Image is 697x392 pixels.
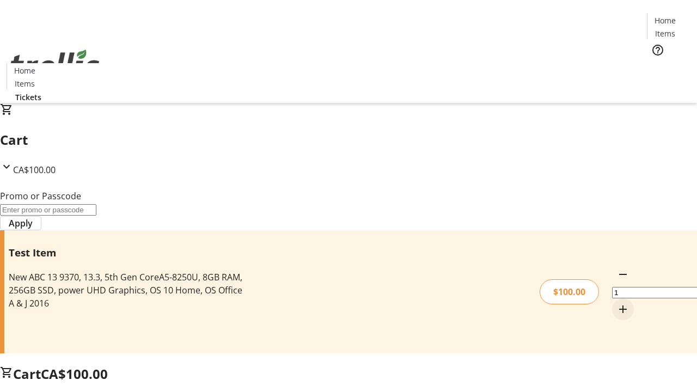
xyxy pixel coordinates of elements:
[647,28,682,39] a: Items
[14,65,35,76] span: Home
[540,279,599,304] div: $100.00
[655,15,676,26] span: Home
[7,91,50,103] a: Tickets
[647,39,669,61] button: Help
[612,264,634,285] button: Decrement by one
[9,271,247,310] div: New ABC 13 9370, 13.3, 5th Gen CoreA5-8250U, 8GB RAM, 256GB SSD, power UHD Graphics, OS 10 Home, ...
[7,78,42,89] a: Items
[647,15,682,26] a: Home
[9,217,33,230] span: Apply
[655,28,675,39] span: Items
[9,245,247,260] h3: Test Item
[13,164,56,176] span: CA$100.00
[7,38,103,92] img: Orient E2E Organization d0hUur2g40's Logo
[612,298,634,320] button: Increment by one
[7,65,42,76] a: Home
[656,63,682,75] span: Tickets
[41,365,108,383] span: CA$100.00
[647,63,690,75] a: Tickets
[15,78,35,89] span: Items
[15,91,41,103] span: Tickets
